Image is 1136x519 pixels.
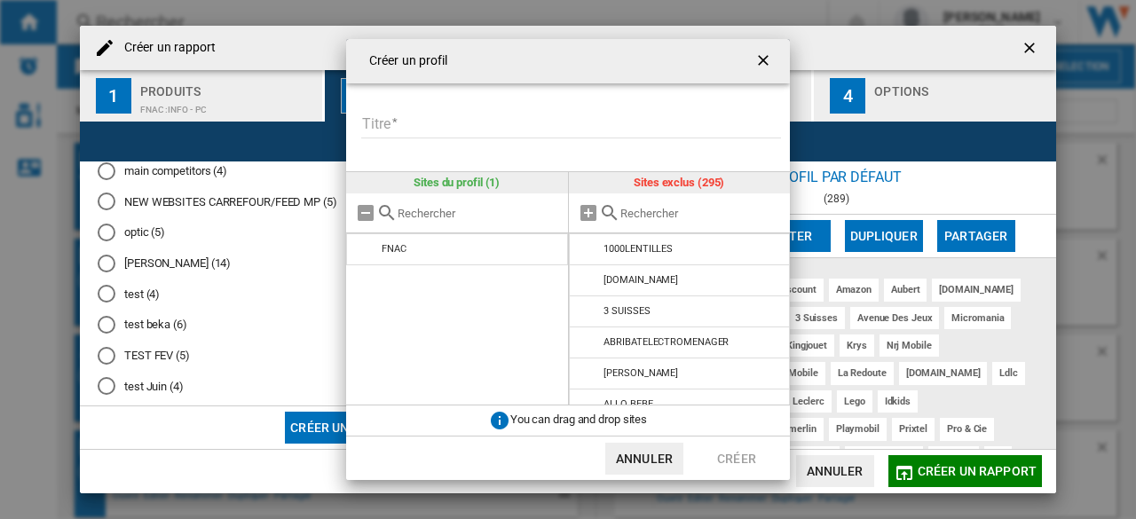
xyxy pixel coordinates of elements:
[603,305,650,317] div: 3 SUISSES
[603,367,678,379] div: [PERSON_NAME]
[754,51,776,73] ng-md-icon: getI18NText('BUTTONS.CLOSE_DIALOG')
[603,398,652,410] div: ALLO BEBE
[510,413,647,427] span: You can drag and drop sites
[360,52,448,70] h4: Créer un profil
[398,207,559,220] input: Rechercher
[578,202,599,224] md-icon: Tout ajouter
[382,243,406,255] div: FNAC
[355,202,376,224] md-icon: Tout retirer
[747,43,783,79] button: getI18NText('BUTTONS.CLOSE_DIALOG')
[620,207,782,220] input: Rechercher
[603,243,673,255] div: 1000LENTILLES
[603,336,729,348] div: ABRIBATELECTROMENAGER
[569,172,791,193] div: Sites exclus (295)
[605,443,683,475] button: Annuler
[698,443,776,475] button: Créer
[346,172,568,193] div: Sites du profil (1)
[603,274,678,286] div: [DOMAIN_NAME]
